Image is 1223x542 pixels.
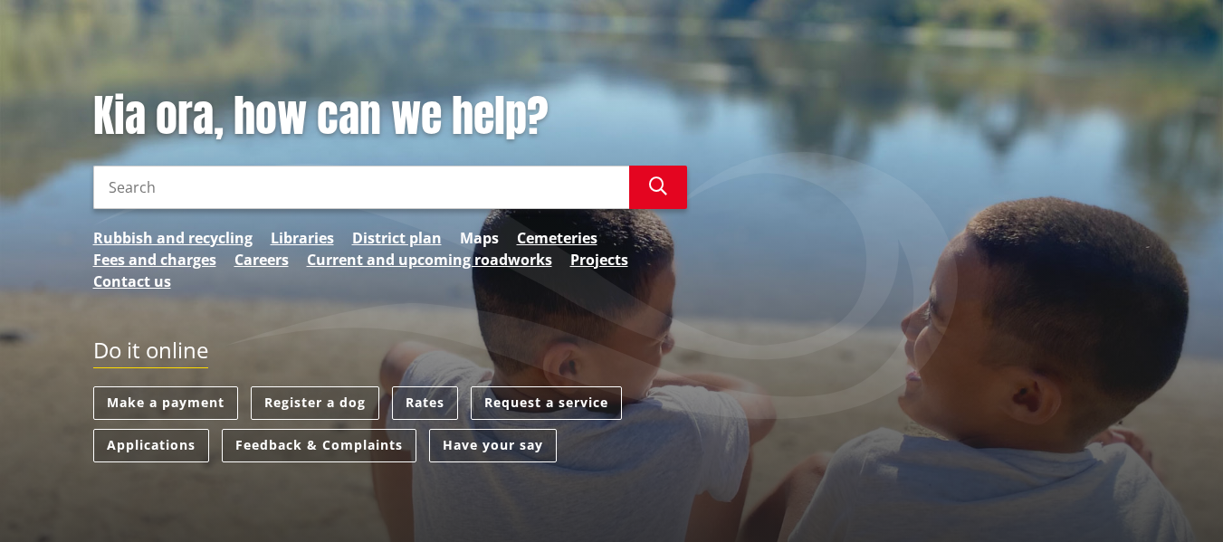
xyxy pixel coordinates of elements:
[93,90,687,143] h1: Kia ora, how can we help?
[93,338,208,369] h2: Do it online
[222,429,416,462] a: Feedback & Complaints
[93,429,209,462] a: Applications
[251,386,379,420] a: Register a dog
[517,227,597,249] a: Cemeteries
[352,227,442,249] a: District plan
[93,227,253,249] a: Rubbish and recycling
[460,227,499,249] a: Maps
[234,249,289,271] a: Careers
[271,227,334,249] a: Libraries
[471,386,622,420] a: Request a service
[1140,466,1205,531] iframe: Messenger Launcher
[93,166,629,209] input: Search input
[93,271,171,292] a: Contact us
[93,249,216,271] a: Fees and charges
[392,386,458,420] a: Rates
[429,429,557,462] a: Have your say
[307,249,552,271] a: Current and upcoming roadworks
[93,386,238,420] a: Make a payment
[570,249,628,271] a: Projects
